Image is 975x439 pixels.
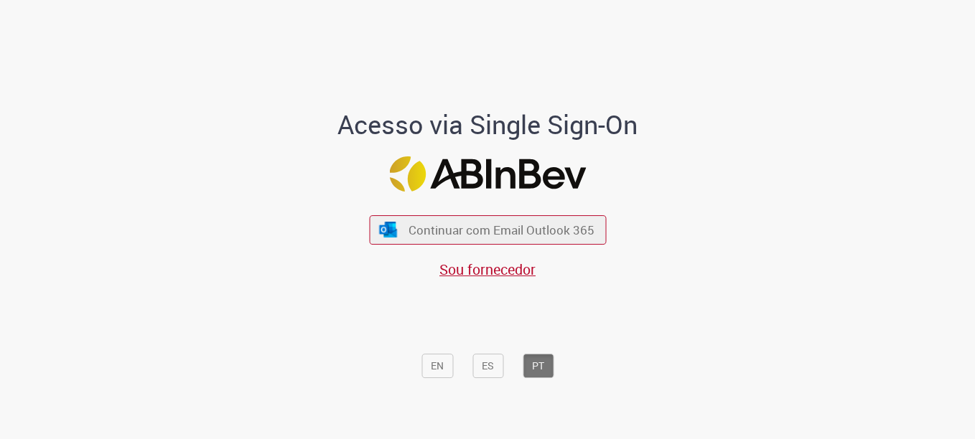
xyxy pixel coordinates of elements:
[289,110,687,139] h1: Acesso via Single Sign-On
[378,222,398,237] img: ícone Azure/Microsoft 360
[409,222,594,238] span: Continuar com Email Outlook 365
[439,260,536,279] a: Sou fornecedor
[523,354,554,378] button: PT
[369,215,606,245] button: ícone Azure/Microsoft 360 Continuar com Email Outlook 365
[421,354,453,378] button: EN
[389,156,586,192] img: Logo ABInBev
[472,354,503,378] button: ES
